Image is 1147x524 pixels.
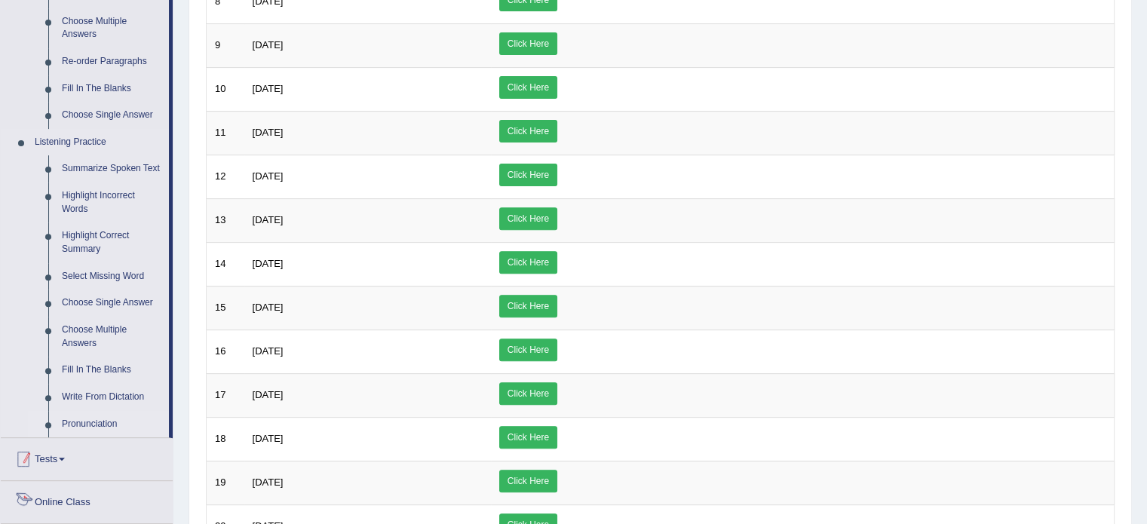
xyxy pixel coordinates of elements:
a: Select Missing Word [55,263,169,290]
a: Choose Single Answer [55,102,169,129]
a: Tests [1,438,173,476]
td: 14 [207,242,244,286]
a: Click Here [499,207,557,230]
a: Choose Single Answer [55,290,169,317]
a: Re-order Paragraphs [55,48,169,75]
a: Listening Practice [28,129,169,156]
span: [DATE] [253,39,284,51]
a: Write From Dictation [55,384,169,411]
a: Summarize Spoken Text [55,155,169,182]
td: 12 [207,155,244,198]
td: 10 [207,67,244,111]
span: [DATE] [253,127,284,138]
span: [DATE] [253,477,284,488]
a: Fill In The Blanks [55,75,169,103]
a: Choose Multiple Answers [55,8,169,48]
span: [DATE] [253,170,284,182]
a: Pronunciation [55,411,169,438]
span: [DATE] [253,302,284,313]
td: 9 [207,23,244,67]
a: Click Here [499,382,557,405]
a: Click Here [499,295,557,317]
td: 15 [207,286,244,329]
span: [DATE] [253,345,284,357]
td: 13 [207,198,244,242]
a: Choose Multiple Answers [55,317,169,357]
a: Click Here [499,251,557,274]
a: Click Here [499,339,557,361]
td: 11 [207,111,244,155]
a: Click Here [499,470,557,492]
span: [DATE] [253,214,284,225]
a: Highlight Correct Summary [55,222,169,262]
span: [DATE] [253,433,284,444]
span: [DATE] [253,389,284,400]
a: Click Here [499,76,557,99]
span: [DATE] [253,83,284,94]
a: Click Here [499,426,557,449]
a: Highlight Incorrect Words [55,182,169,222]
span: [DATE] [253,258,284,269]
td: 18 [207,417,244,461]
a: Click Here [499,120,557,142]
a: Online Class [1,481,173,519]
td: 16 [207,329,244,373]
td: 17 [207,373,244,417]
a: Click Here [499,32,557,55]
a: Click Here [499,164,557,186]
td: 19 [207,461,244,504]
a: Fill In The Blanks [55,357,169,384]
